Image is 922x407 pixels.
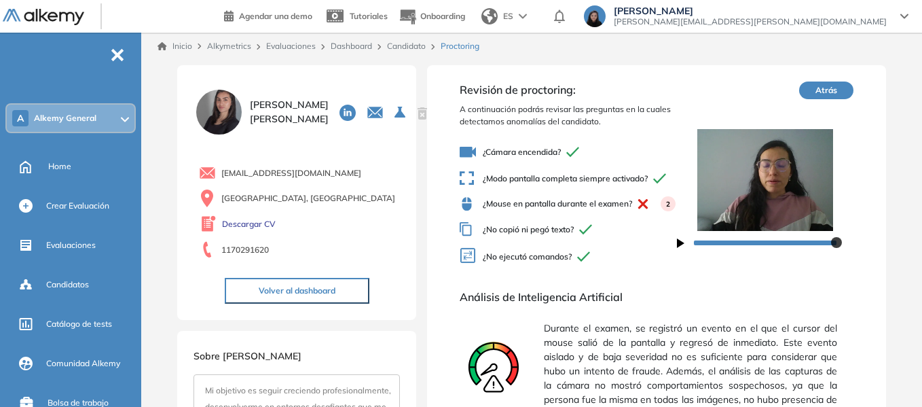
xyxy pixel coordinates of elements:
[266,41,316,51] a: Evaluaciones
[350,11,388,21] span: Tutoriales
[224,7,312,23] a: Agendar una demo
[46,318,112,330] span: Catálogo de tests
[460,144,677,160] span: ¿Cámara encendida?
[503,10,513,22] span: ES
[661,196,676,211] div: 2
[46,239,96,251] span: Evaluaciones
[225,278,369,304] button: Volver al dashboard
[48,160,71,173] span: Home
[46,279,89,291] span: Candidatos
[221,192,395,205] span: [GEOGRAPHIC_DATA], [GEOGRAPHIC_DATA]
[854,342,922,407] div: Widget de chat
[46,200,109,212] span: Crear Evaluación
[420,11,465,21] span: Onboarding
[460,82,677,98] span: Revisión de proctoring:
[387,41,426,51] a: Candidato
[441,40,479,52] span: Proctoring
[614,5,887,16] span: [PERSON_NAME]
[221,244,269,256] span: 1170291620
[481,8,498,24] img: world
[854,342,922,407] iframe: Chat Widget
[399,2,465,31] button: Onboarding
[221,167,361,179] span: [EMAIL_ADDRESS][DOMAIN_NAME]
[460,103,677,128] span: A continuación podrás revisar las preguntas en la cuales detectamos anomalías del candidato.
[207,41,251,51] span: Alkymetrics
[614,16,887,27] span: [PERSON_NAME][EMAIL_ADDRESS][PERSON_NAME][DOMAIN_NAME]
[17,113,24,124] span: A
[331,41,372,51] a: Dashboard
[460,222,677,236] span: ¿No copió ni pegó texto?
[34,113,96,124] span: Alkemy General
[222,218,276,230] a: Descargar CV
[46,357,120,370] span: Comunidad Alkemy
[3,9,84,26] img: Logo
[460,171,677,185] span: ¿Modo pantalla completa siempre activado?
[519,14,527,19] img: arrow
[158,40,192,52] a: Inicio
[239,11,312,21] span: Agendar una demo
[193,350,301,362] span: Sobre [PERSON_NAME]
[460,289,853,305] span: Análisis de Inteligencia Artificial
[799,82,853,99] button: Atrás
[460,196,677,211] span: ¿Mouse en pantalla durante el examen?
[460,247,677,267] span: ¿No ejecutó comandos?
[193,87,244,137] img: PROFILE_MENU_LOGO_USER
[250,98,329,126] span: [PERSON_NAME] [PERSON_NAME]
